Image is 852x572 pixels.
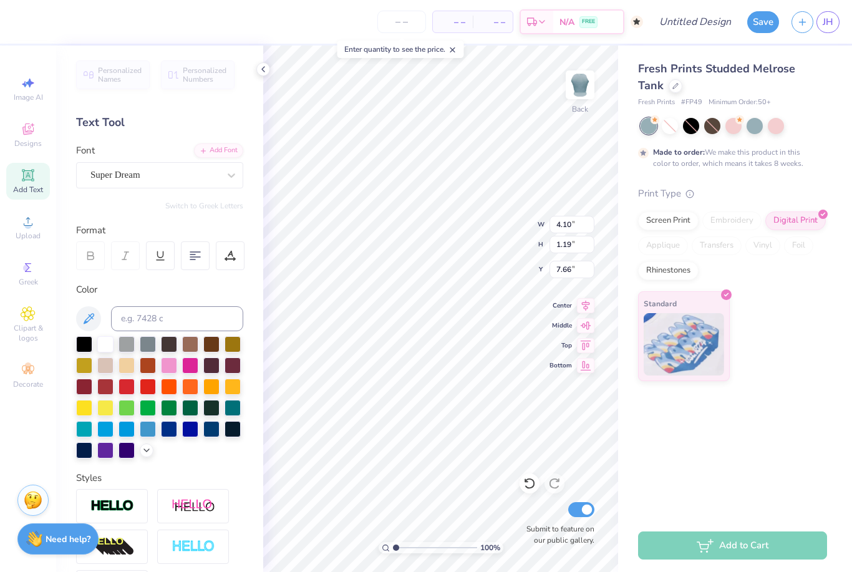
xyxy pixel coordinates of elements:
[784,236,813,255] div: Foil
[709,97,771,108] span: Minimum Order: 50 +
[165,201,243,211] button: Switch to Greek Letters
[111,306,243,331] input: e.g. 7428 c
[98,66,142,84] span: Personalized Names
[16,231,41,241] span: Upload
[681,97,702,108] span: # FP49
[572,104,588,115] div: Back
[337,41,464,58] div: Enter quantity to see the price.
[644,297,677,310] span: Standard
[649,9,741,34] input: Untitled Design
[638,97,675,108] span: Fresh Prints
[568,72,593,97] img: Back
[692,236,742,255] div: Transfers
[653,147,806,169] div: We make this product in this color to order, which means it takes 8 weeks.
[644,313,724,376] img: Standard
[549,341,572,350] span: Top
[46,533,90,545] strong: Need help?
[638,211,699,230] div: Screen Print
[76,471,243,485] div: Styles
[702,211,762,230] div: Embroidery
[549,361,572,370] span: Bottom
[90,499,134,513] img: Stroke
[13,379,43,389] span: Decorate
[480,16,505,29] span: – –
[745,236,780,255] div: Vinyl
[76,114,243,131] div: Text Tool
[172,498,215,514] img: Shadow
[76,283,243,297] div: Color
[747,11,779,33] button: Save
[13,185,43,195] span: Add Text
[480,542,500,553] span: 100 %
[638,61,795,93] span: Fresh Prints Studded Melrose Tank
[194,143,243,158] div: Add Font
[638,187,827,201] div: Print Type
[440,16,465,29] span: – –
[520,523,594,546] label: Submit to feature on our public gallery.
[765,211,826,230] div: Digital Print
[559,16,574,29] span: N/A
[14,92,43,102] span: Image AI
[6,323,50,343] span: Clipart & logos
[90,537,134,557] img: 3d Illusion
[76,223,244,238] div: Format
[823,15,833,29] span: JH
[638,261,699,280] div: Rhinestones
[377,11,426,33] input: – –
[183,66,227,84] span: Personalized Numbers
[76,143,95,158] label: Font
[582,17,595,26] span: FREE
[638,236,688,255] div: Applique
[19,277,38,287] span: Greek
[172,540,215,554] img: Negative Space
[653,147,705,157] strong: Made to order:
[549,321,572,330] span: Middle
[816,11,840,33] a: JH
[14,138,42,148] span: Designs
[549,301,572,310] span: Center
